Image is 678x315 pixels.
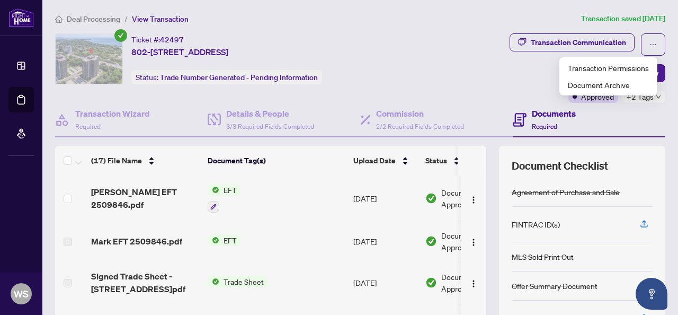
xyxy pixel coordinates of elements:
[55,15,63,23] span: home
[208,184,219,196] img: Status Icon
[421,146,511,176] th: Status
[469,279,478,288] img: Logo
[376,107,464,120] h4: Commission
[131,70,322,84] div: Status:
[425,192,437,204] img: Document Status
[568,62,649,74] span: Transaction Permissions
[465,233,482,250] button: Logo
[208,184,241,213] button: Status IconEFT
[349,221,421,261] td: [DATE]
[87,146,203,176] th: (17) File Name
[91,270,199,295] span: Signed Trade Sheet - [STREET_ADDRESS]pdf
[67,14,120,24] span: Deal Processing
[512,280,597,292] div: Offer Summary Document
[532,107,576,120] h4: Documents
[649,41,657,48] span: ellipsis
[91,155,142,167] span: (17) File Name
[91,235,182,248] span: Mark EFT 2509846.pdf
[425,235,437,247] img: Document Status
[131,33,184,46] div: Ticket #:
[75,122,101,130] span: Required
[91,186,199,211] span: [PERSON_NAME] EFT 2509846.pdf
[14,286,29,301] span: WS
[512,218,560,230] div: FINTRAC ID(s)
[208,234,219,246] img: Status Icon
[425,155,447,167] span: Status
[568,79,649,91] span: Document Archive
[124,13,128,25] li: /
[160,35,184,45] span: 42497
[425,277,437,288] img: Document Status
[441,271,507,294] span: Document Approved
[226,107,314,120] h4: Details & People
[56,34,122,84] img: IMG-W12244441_1.jpg
[132,14,189,24] span: View Transaction
[465,274,482,291] button: Logo
[636,278,667,310] button: Open asap
[219,234,241,246] span: EFT
[531,34,626,51] div: Transaction Communication
[581,13,665,25] article: Transaction saved [DATE]
[656,94,661,100] span: down
[465,190,482,207] button: Logo
[131,46,228,58] span: 802-[STREET_ADDRESS]
[208,234,241,246] button: Status IconEFT
[219,276,268,287] span: Trade Sheet
[512,251,574,262] div: MLS Sold Print Out
[226,122,314,130] span: 3/3 Required Fields Completed
[469,196,478,204] img: Logo
[8,8,34,28] img: logo
[203,146,349,176] th: Document Tag(s)
[208,276,219,287] img: Status Icon
[208,276,268,287] button: Status IconTrade Sheet
[353,155,396,167] span: Upload Date
[376,122,464,130] span: 2/2 Required Fields Completed
[512,159,608,173] span: Document Checklist
[75,107,150,120] h4: Transaction Wizard
[441,187,507,210] span: Document Approved
[114,29,127,42] span: check-circle
[532,122,557,130] span: Required
[581,91,614,102] span: Approved
[349,176,421,221] td: [DATE]
[349,261,421,304] td: [DATE]
[349,146,421,176] th: Upload Date
[469,238,478,247] img: Logo
[510,33,635,51] button: Transaction Communication
[512,186,620,198] div: Agreement of Purchase and Sale
[627,91,654,103] span: +2 Tags
[160,73,318,82] span: Trade Number Generated - Pending Information
[219,184,241,196] span: EFT
[441,230,507,253] span: Document Approved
